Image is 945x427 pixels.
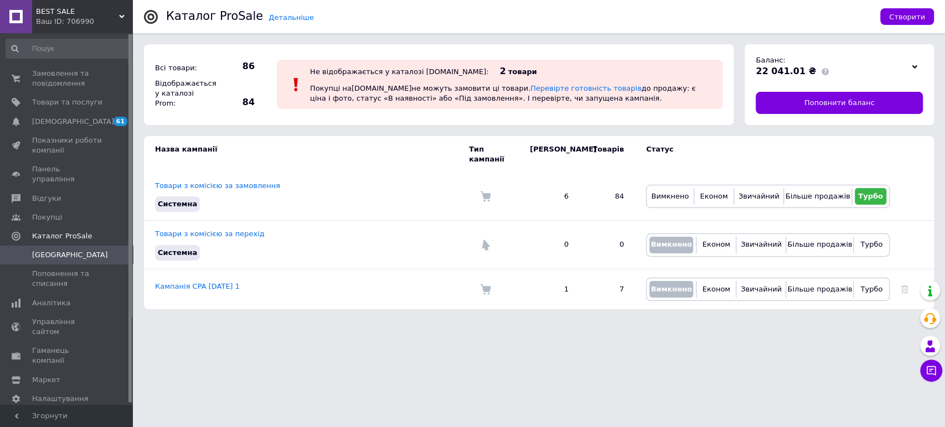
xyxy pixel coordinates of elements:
[856,281,886,298] button: Турбо
[155,181,280,190] a: Товари з комісією за замовлення
[580,269,635,309] td: 7
[789,237,850,253] button: Більше продажів
[144,136,469,173] td: Назва кампанії
[469,136,519,173] td: Тип кампанії
[741,240,782,248] span: Звичайний
[32,164,102,184] span: Панель управління
[152,76,213,112] div: Відображається у каталозі Prom:
[519,221,580,269] td: 0
[32,194,61,204] span: Відгуки
[216,60,255,72] span: 86
[901,285,908,293] a: Видалити
[580,173,635,221] td: 84
[787,240,852,248] span: Більше продажів
[756,66,816,76] span: 22 041.01 ₴
[650,240,691,248] span: Вимкнено
[858,192,883,200] span: Турбо
[158,248,197,257] span: Системна
[32,394,89,404] span: Налаштування
[158,200,197,208] span: Системна
[480,284,491,295] img: Комісія за замовлення
[920,360,942,382] button: Чат з покупцем
[889,13,925,21] span: Створити
[519,269,580,309] td: 1
[32,269,102,289] span: Поповнення та списання
[310,67,489,76] div: Не відображається у каталозі [DOMAIN_NAME]:
[699,237,733,253] button: Економ
[737,188,781,205] button: Звичайний
[697,188,731,205] button: Економ
[113,117,127,126] span: 61
[789,281,850,298] button: Більше продажів
[216,96,255,108] span: 84
[268,13,314,22] a: Детальніше
[649,188,691,205] button: Вимкнено
[36,17,133,27] div: Ваш ID: 706990
[155,282,240,290] a: Кампанія CPA [DATE] 1
[703,240,730,248] span: Економ
[32,298,70,308] span: Аналітика
[32,317,102,337] span: Управління сайтом
[32,212,62,222] span: Покупці
[635,136,890,173] td: Статус
[787,188,848,205] button: Більше продажів
[32,136,102,155] span: Показники роботи компанії
[32,346,102,366] span: Гаманець компанії
[32,250,108,260] span: [GEOGRAPHIC_DATA]
[32,69,102,88] span: Замовлення та повідомлення
[739,192,779,200] span: Звичайний
[32,97,102,107] span: Товари та послуги
[756,56,785,64] span: Баланс:
[480,191,491,202] img: Комісія за замовлення
[856,237,886,253] button: Турбо
[700,192,727,200] span: Економ
[155,230,265,238] a: Товари з комісією за перехід
[703,285,730,293] span: Економ
[152,60,213,76] div: Всі товари:
[649,281,693,298] button: Вимкнено
[649,237,693,253] button: Вимкнено
[530,84,642,92] a: Перевірте готовність товарів
[519,173,580,221] td: 6
[508,67,537,76] span: товари
[580,221,635,269] td: 0
[785,192,850,200] span: Більше продажів
[650,285,691,293] span: Вимкнено
[699,281,733,298] button: Економ
[310,84,695,102] span: Покупці на [DOMAIN_NAME] не можуть замовити ці товари. до продажу: є ціна і фото, статус «В наявн...
[500,66,506,76] span: 2
[741,285,782,293] span: Звичайний
[860,240,882,248] span: Турбо
[6,39,130,59] input: Пошук
[288,76,304,93] img: :exclamation:
[32,117,114,127] span: [DEMOGRAPHIC_DATA]
[32,231,92,241] span: Каталог ProSale
[787,285,852,293] span: Більше продажів
[804,98,875,108] span: Поповнити баланс
[756,92,923,114] a: Поповнити баланс
[519,136,580,173] td: [PERSON_NAME]
[739,281,783,298] button: Звичайний
[480,239,491,251] img: Комісія за перехід
[855,188,886,205] button: Турбо
[860,285,882,293] span: Турбо
[739,237,783,253] button: Звичайний
[36,7,119,17] span: BEST SALE
[32,375,60,385] span: Маркет
[651,192,689,200] span: Вимкнено
[580,136,635,173] td: Товарів
[880,8,934,25] button: Створити
[166,11,263,22] div: Каталог ProSale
